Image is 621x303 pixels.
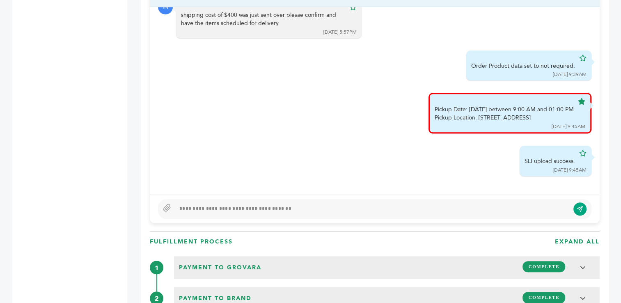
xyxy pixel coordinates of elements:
[525,157,575,165] div: SLI upload success.
[553,167,587,174] div: [DATE] 9:45AM
[435,106,574,122] div: Pickup Date: [DATE] between 9:00 AM and 01:00 PM Pickup Location: [STREET_ADDRESS]
[555,238,600,246] h3: EXPAND ALL
[552,123,585,130] div: [DATE] 9:45AM
[323,29,357,36] div: [DATE] 5:57PM
[522,292,565,303] span: COMPLETE
[522,261,565,272] span: COMPLETE
[150,238,233,246] h3: FULFILLMENT PROCESS
[181,11,345,27] div: shipping cost of $400 was just sent over please confirm and have the items scheduled for delivery
[176,261,264,274] span: Payment to Grovara
[553,71,587,78] div: [DATE] 9:39AM
[471,62,575,70] div: Order Product data set to not required.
